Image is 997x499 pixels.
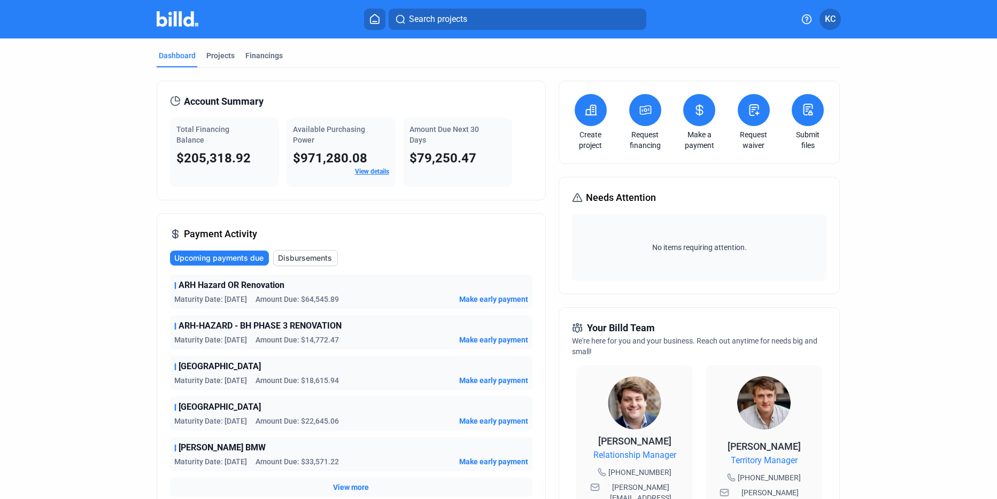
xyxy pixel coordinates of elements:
a: Request financing [627,129,664,151]
span: [PHONE_NUMBER] [608,467,671,478]
a: Submit files [789,129,826,151]
span: Relationship Manager [593,449,676,462]
span: Maturity Date: [DATE] [174,294,247,305]
span: Search projects [409,13,467,26]
div: Financings [245,50,283,61]
button: Make early payment [459,294,528,305]
span: Upcoming payments due [174,253,264,263]
button: Make early payment [459,375,528,386]
span: Needs Attention [586,190,656,205]
span: [PHONE_NUMBER] [738,472,801,483]
span: $971,280.08 [293,151,367,166]
button: Disbursements [273,250,338,266]
span: No items requiring attention. [576,242,822,253]
span: Payment Activity [184,227,257,241]
span: [PERSON_NAME] BMW [179,441,266,454]
span: Amount Due Next 30 Days [409,125,479,144]
img: Relationship Manager [608,376,661,430]
span: ARH-HAZARD - BH PHASE 3 RENOVATION [179,319,342,332]
span: Available Purchasing Power [293,125,365,144]
button: Search projects [389,9,646,30]
span: Amount Due: $33,571.22 [256,456,339,467]
img: Billd Company Logo [157,11,199,27]
button: Upcoming payments due [170,251,269,266]
span: Amount Due: $64,545.89 [256,294,339,305]
span: KC [825,13,836,26]
span: We're here for you and your business. Reach out anytime for needs big and small! [572,337,817,356]
span: Maturity Date: [DATE] [174,456,247,467]
span: [GEOGRAPHIC_DATA] [179,360,261,373]
span: Maturity Date: [DATE] [174,334,247,345]
div: Dashboard [159,50,196,61]
span: Territory Manager [731,454,798,467]
span: [PERSON_NAME] [598,435,671,447]
button: KC [820,9,841,30]
button: View more [333,482,369,493]
span: [PERSON_NAME] [728,441,801,452]
div: Projects [206,50,235,61]
a: View details [355,168,389,175]
span: Amount Due: $18,615.94 [256,375,339,386]
span: Total Financing Balance [176,125,229,144]
button: Make early payment [459,456,528,467]
span: $205,318.92 [176,151,251,166]
span: Account Summary [184,94,264,109]
span: Maturity Date: [DATE] [174,375,247,386]
a: Request waiver [735,129,772,151]
span: Your Billd Team [587,321,655,336]
span: Amount Due: $22,645.06 [256,416,339,426]
button: Make early payment [459,416,528,426]
span: $79,250.47 [409,151,476,166]
img: Territory Manager [737,376,791,430]
span: Maturity Date: [DATE] [174,416,247,426]
a: Create project [572,129,609,151]
a: Make a payment [681,129,718,151]
span: [GEOGRAPHIC_DATA] [179,401,261,414]
button: Make early payment [459,334,528,345]
span: Disbursements [278,253,332,263]
span: ARH Hazard OR Renovation [179,279,284,292]
span: Amount Due: $14,772.47 [256,334,339,345]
